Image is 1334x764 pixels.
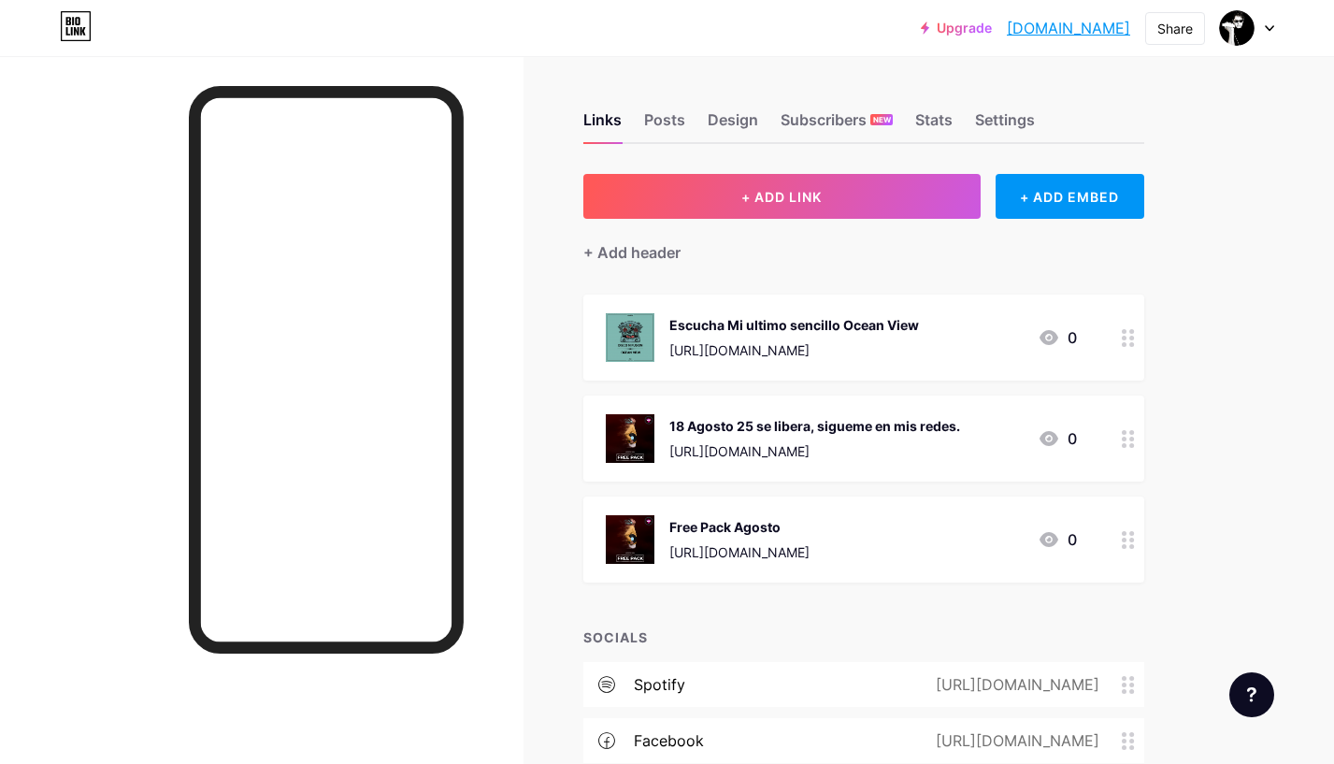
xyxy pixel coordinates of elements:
[583,174,981,219] button: + ADD LINK
[996,174,1144,219] div: + ADD EMBED
[708,108,758,142] div: Design
[781,108,893,142] div: Subscribers
[1038,528,1077,551] div: 0
[921,21,992,36] a: Upgrade
[906,729,1122,752] div: [URL][DOMAIN_NAME]
[669,315,919,335] div: Escucha Mi ultimo sencillo Ocean View
[634,673,685,696] div: spotify
[1157,19,1193,38] div: Share
[906,673,1122,696] div: [URL][DOMAIN_NAME]
[606,515,654,564] img: Free Pack Agosto
[669,441,960,461] div: [URL][DOMAIN_NAME]
[1007,17,1130,39] a: [DOMAIN_NAME]
[873,114,891,125] span: NEW
[915,108,953,142] div: Stats
[669,517,810,537] div: Free Pack Agosto
[1038,326,1077,349] div: 0
[669,416,960,436] div: 18 Agosto 25 se libera, sigueme en mis redes.
[1038,427,1077,450] div: 0
[606,313,654,362] img: Escucha Mi ultimo sencillo Ocean View
[583,108,622,142] div: Links
[741,189,822,205] span: + ADD LINK
[583,627,1144,647] div: SOCIALS
[634,729,704,752] div: facebook
[1219,10,1255,46] img: rafavarela
[975,108,1035,142] div: Settings
[669,542,810,562] div: [URL][DOMAIN_NAME]
[606,414,654,463] img: 18 Agosto 25 se libera, sigueme en mis redes.
[583,241,681,264] div: + Add header
[644,108,685,142] div: Posts
[669,340,919,360] div: [URL][DOMAIN_NAME]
